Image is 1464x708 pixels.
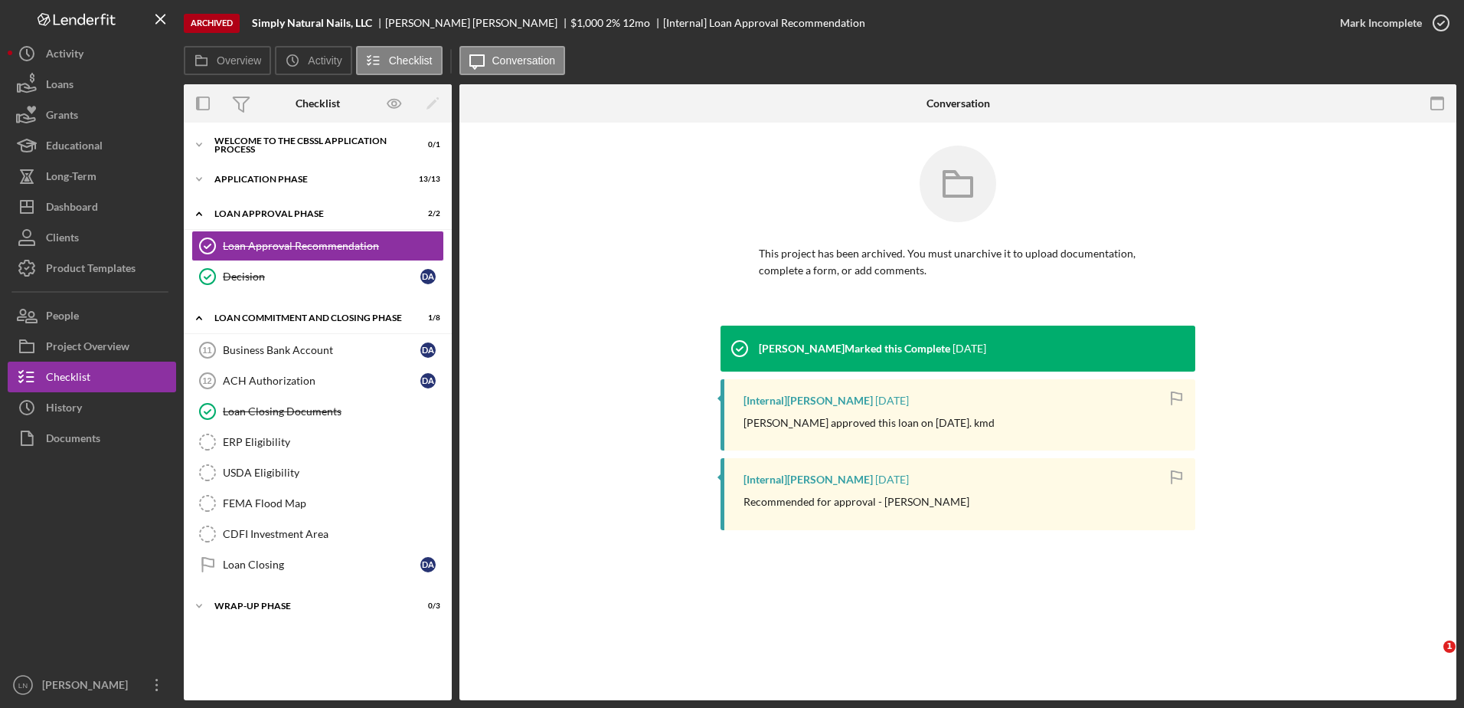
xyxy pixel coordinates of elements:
[308,54,341,67] label: Activity
[18,681,28,690] text: LN
[191,488,444,519] a: FEMA Flood Map
[202,346,211,355] tspan: 11
[413,140,440,149] div: 0 / 1
[214,601,402,611] div: Wrap-Up Phase
[420,557,436,572] div: D A
[46,300,79,335] div: People
[413,209,440,218] div: 2 / 2
[8,331,176,362] button: Project Overview
[202,376,211,385] tspan: 12
[223,375,420,387] div: ACH Authorization
[296,97,340,110] div: Checklist
[8,362,176,392] button: Checklist
[46,423,100,457] div: Documents
[223,270,420,283] div: Decision
[8,100,176,130] button: Grants
[46,392,82,427] div: History
[223,497,443,510] div: FEMA Flood Map
[223,528,443,540] div: CDFI Investment Area
[743,493,969,510] p: Recommended for approval - [PERSON_NAME]
[191,365,444,396] a: 12ACH AuthorizationDA
[570,17,603,29] div: $1,000
[663,17,865,29] div: [Internal] Loan Approval Recommendation
[492,54,556,67] label: Conversation
[743,415,995,431] p: [PERSON_NAME] approved this loan on [DATE]. kmd
[223,405,443,418] div: Loan Closing Documents
[223,559,420,571] div: Loan Closing
[217,54,261,67] label: Overview
[8,161,176,192] button: Long-Term
[46,100,78,134] div: Grants
[46,253,136,287] div: Product Templates
[184,14,240,33] div: Archived
[223,344,420,356] div: Business Bank Account
[275,46,351,75] button: Activity
[420,269,436,284] div: D A
[46,222,79,257] div: Clients
[8,300,176,331] button: People
[1325,8,1456,38] button: Mark Incomplete
[46,69,74,103] div: Loans
[191,519,444,549] a: CDFI Investment Area
[1412,641,1449,677] iframe: Intercom live chat
[389,54,433,67] label: Checklist
[38,670,138,704] div: [PERSON_NAME]
[46,38,83,73] div: Activity
[223,436,443,448] div: ERP Eligibility
[46,331,129,365] div: Project Overview
[191,335,444,365] a: 11Business Bank AccountDA
[8,392,176,423] button: History
[8,192,176,222] button: Dashboard
[8,38,176,69] button: Activity
[623,17,650,29] div: 12 mo
[413,601,440,611] div: 0 / 3
[191,396,444,427] a: Loan Closing Documents
[191,427,444,457] a: ERP Eligibility
[223,467,443,479] div: USDA Eligibility
[214,209,402,218] div: Loan Approval Phase
[8,69,176,100] button: Loans
[8,670,176,700] button: LN[PERSON_NAME]
[214,136,402,154] div: Welcome to the CBSSL Application Process
[459,46,566,75] button: Conversation
[8,222,176,253] button: Clients
[606,17,620,29] div: 2 %
[214,313,402,323] div: Loan Commitment and Closing Phase
[875,395,909,407] time: 2025-09-11 14:23
[8,130,176,161] button: Educational
[191,549,444,580] a: Loan ClosingDA
[46,130,103,165] div: Educational
[252,17,372,29] b: Simply Natural Nails, LLC
[385,17,570,29] div: [PERSON_NAME] [PERSON_NAME]
[759,343,950,355] div: [PERSON_NAME] Marked this Complete
[184,46,271,75] button: Overview
[191,231,444,261] a: Loan Approval Recommendation
[1340,8,1422,38] div: Mark Incomplete
[743,474,873,486] div: [Internal] [PERSON_NAME]
[191,457,444,488] a: USDA Eligibility
[743,395,873,407] div: [Internal] [PERSON_NAME]
[223,240,443,252] div: Loan Approval Recommendation
[46,362,90,396] div: Checklist
[46,161,96,195] div: Long-Term
[8,253,176,284] button: Product Templates
[953,343,986,355] time: 2025-09-11 14:23
[46,192,98,226] div: Dashboard
[8,423,176,454] a: Documents
[356,46,443,75] button: Checklist
[420,343,436,358] div: D A
[413,175,440,184] div: 13 / 13
[926,97,990,110] div: Conversation
[420,373,436,388] div: D A
[1443,641,1456,653] span: 1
